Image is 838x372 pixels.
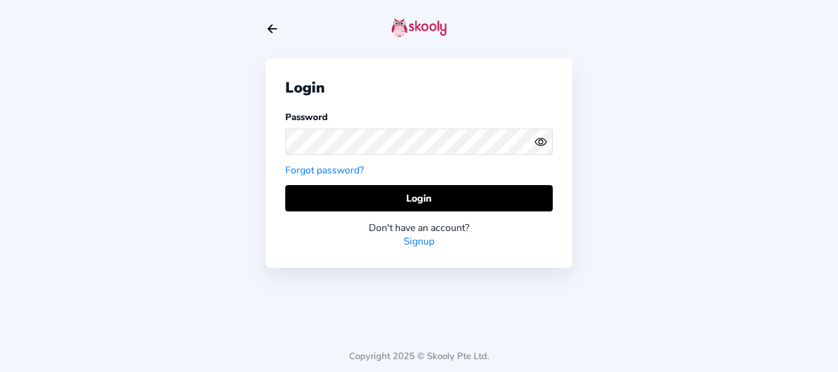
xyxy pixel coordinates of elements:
label: Password [285,111,328,123]
button: Login [285,185,553,211]
button: arrow back outline [266,22,279,36]
div: Don't have an account? [285,221,553,235]
ion-icon: eye outline [534,135,547,148]
button: eye outlineeye off outline [534,135,553,148]
a: Signup [404,235,434,248]
a: Forgot password? [285,164,364,177]
div: Login [285,78,553,97]
img: skooly-logo.png [391,18,447,37]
